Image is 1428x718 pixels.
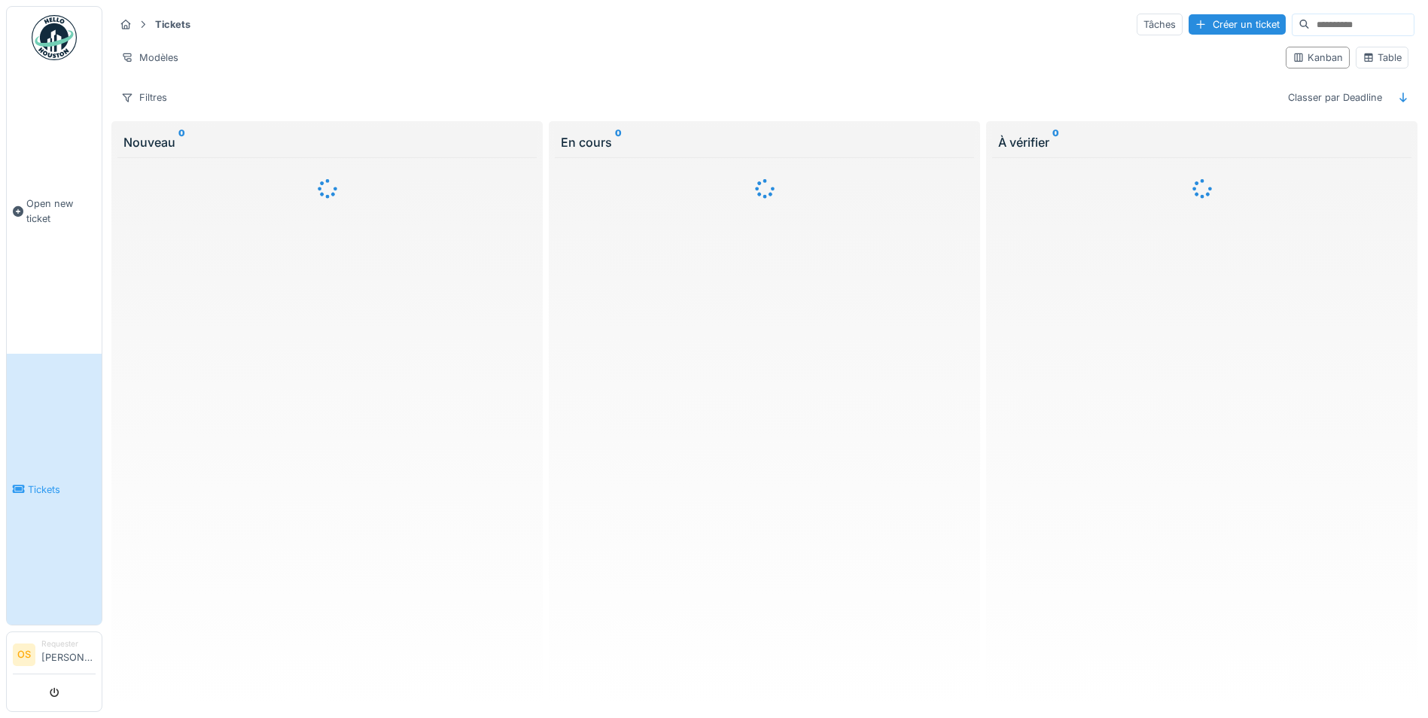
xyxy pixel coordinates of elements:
div: Créer un ticket [1189,14,1286,35]
div: Kanban [1293,50,1343,65]
a: OS Requester[PERSON_NAME] [13,638,96,674]
div: Nouveau [123,133,531,151]
a: Open new ticket [7,68,102,354]
div: Modèles [114,47,185,68]
span: Open new ticket [26,196,96,225]
strong: Tickets [149,17,196,32]
sup: 0 [1052,133,1059,151]
sup: 0 [178,133,185,151]
div: Requester [41,638,96,650]
div: Filtres [114,87,174,108]
div: À vérifier [998,133,1405,151]
a: Tickets [7,354,102,625]
div: Table [1363,50,1402,65]
img: Badge_color-CXgf-gQk.svg [32,15,77,60]
span: Tickets [28,482,96,497]
li: [PERSON_NAME] [41,638,96,671]
div: Tâches [1137,14,1183,35]
sup: 0 [615,133,622,151]
div: Classer par Deadline [1281,87,1389,108]
li: OS [13,643,35,666]
div: En cours [561,133,968,151]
